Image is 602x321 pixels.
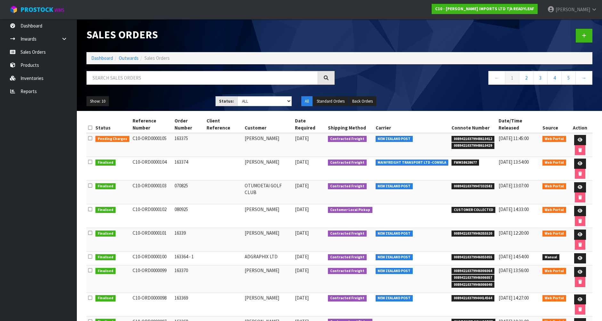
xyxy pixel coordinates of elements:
td: [PERSON_NAME] [243,157,293,181]
td: 163364 - 1 [173,252,205,265]
th: Customer [243,116,293,133]
th: Source [541,116,568,133]
td: C10-ORD0000104 [131,157,173,181]
span: CUSTOMER COLLECTED [451,207,495,213]
span: [DATE] [295,254,309,260]
td: C10-ORD0000099 [131,265,173,293]
span: Manual [542,254,559,261]
span: Finalised [95,268,116,274]
a: 1 [505,71,519,85]
td: [PERSON_NAME] [243,293,293,316]
span: Finalised [95,231,116,237]
span: NEW ZEALAND POST [376,268,413,274]
th: Date/Time Released [497,116,541,133]
span: 00894210379946006040 [451,282,494,288]
span: Finalised [95,207,116,213]
button: Back Orders [349,96,376,106]
span: NEW ZEALAND POST [376,231,413,237]
span: Web Portal [542,207,566,213]
span: Contracted Freight [328,183,367,190]
span: NEW ZEALAND POST [376,295,413,301]
span: Web Portal [542,231,566,237]
span: Sales Orders [144,55,170,61]
span: 00894210379944414564 [451,295,494,301]
button: Standard Orders [313,96,348,106]
span: Contracted Freight [328,231,367,237]
span: NEW ZEALAND POST [376,136,413,142]
span: [DATE] [295,183,309,189]
span: Web Portal [542,160,566,166]
button: All [301,96,313,106]
span: [DATE] 14:54:00 [499,254,529,260]
th: Date Required [293,116,326,133]
span: [DATE] [295,206,309,212]
h1: Sales Orders [86,29,335,40]
a: Dashboard [91,55,113,61]
span: [DATE] [295,135,309,141]
span: Web Portal [542,183,566,190]
span: 00894210379948610429 [451,143,494,149]
td: 16339 [173,228,205,252]
a: → [575,71,592,85]
td: 070825 [173,181,205,204]
strong: Status: [219,98,234,104]
td: C10-ORD0000102 [131,204,173,228]
button: Show: 10 [86,96,109,106]
span: [DATE] 14:27:00 [499,295,529,301]
td: ADGRAPHIX LTD [243,252,293,265]
td: 163374 [173,157,205,181]
img: cube-alt.png [10,5,18,13]
a: 3 [533,71,548,85]
span: NEW ZEALAND POST [376,254,413,261]
td: C10-ORD0000100 [131,252,173,265]
span: [DATE] [295,267,309,273]
th: Connote Number [450,116,497,133]
nav: Page navigation [344,71,592,87]
span: [DATE] 12:20:00 [499,230,529,236]
span: Finalised [95,160,116,166]
span: Contracted Freight [328,254,367,261]
td: 080925 [173,204,205,228]
td: C10-ORD0000105 [131,133,173,157]
span: [DATE] 11:45:00 [499,135,529,141]
span: [PERSON_NAME] [556,6,590,12]
span: Pending Charges [95,136,129,142]
span: Finalised [95,295,116,301]
span: Web Portal [542,295,566,301]
td: OTUMOETAI GOLF CLUB [243,181,293,204]
span: MAINFREIGHT TRANSPORT LTD -CONWLA [376,160,449,166]
td: [PERSON_NAME] [243,133,293,157]
span: [DATE] 13:07:00 [499,183,529,189]
strong: C10 - [PERSON_NAME] IMPORTS LTD T/A READYLEAF [435,6,534,12]
span: 00894210379946055055 [451,254,494,261]
a: ← [488,71,505,85]
input: Search sales orders [86,71,318,85]
span: Web Portal [542,268,566,274]
th: Shipping Method [326,116,374,133]
span: [DATE] 13:56:00 [499,267,529,273]
th: Action [568,116,592,133]
span: [DATE] [295,159,309,165]
td: C10-ORD0000101 [131,228,173,252]
span: Contracted Freight [328,160,367,166]
td: [PERSON_NAME] [243,228,293,252]
td: 163369 [173,293,205,316]
td: 163375 [173,133,205,157]
td: [PERSON_NAME] [243,265,293,293]
a: 2 [519,71,533,85]
span: Contracted Freight [328,268,367,274]
span: FWM58628677 [451,160,479,166]
a: Outwards [119,55,139,61]
span: [DATE] 13:54:00 [499,159,529,165]
span: Customer Local Pickup [328,207,372,213]
span: [DATE] 14:33:00 [499,206,529,212]
span: 00894210379947332582 [451,183,494,190]
span: NEW ZEALAND POST [376,183,413,190]
span: Finalised [95,254,116,261]
span: [DATE] [295,230,309,236]
th: Client Reference [205,116,243,133]
span: ProStock [20,5,53,14]
small: WMS [54,7,64,13]
th: Reference Number [131,116,173,133]
span: Contracted Freight [328,295,367,301]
